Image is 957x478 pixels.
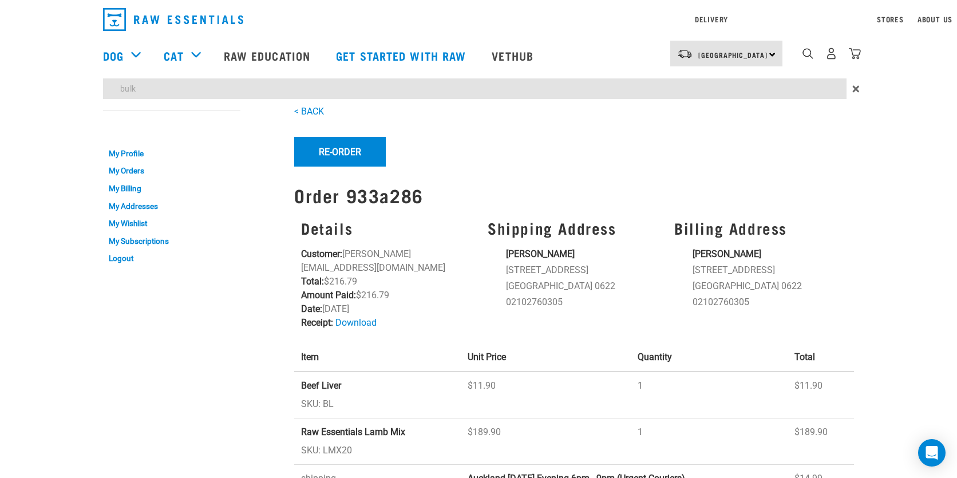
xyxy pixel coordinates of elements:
input: Search... [103,78,847,99]
th: Item [294,343,461,372]
span: [GEOGRAPHIC_DATA] [698,53,768,57]
img: home-icon@2x.png [849,48,861,60]
th: Unit Price [461,343,631,372]
img: Raw Essentials Logo [103,8,243,31]
li: 02102760305 [693,295,847,309]
li: 02102760305 [506,295,661,309]
a: Stores [877,17,904,21]
a: My Billing [103,180,240,197]
td: 1 [631,418,788,465]
th: Total [788,343,854,372]
h3: Shipping Address [488,219,661,237]
li: [STREET_ADDRESS] [506,263,661,277]
strong: Raw Essentials Lamb Mix [301,426,405,437]
img: user.png [825,48,837,60]
a: About Us [918,17,952,21]
strong: [PERSON_NAME] [506,248,575,259]
strong: Beef Liver [301,380,341,391]
a: Get started with Raw [325,33,480,78]
td: SKU: LMX20 [294,418,461,465]
li: [GEOGRAPHIC_DATA] 0622 [506,279,661,293]
a: Dog [103,47,124,64]
li: [STREET_ADDRESS] [693,263,847,277]
img: home-icon-1@2x.png [802,48,813,59]
div: [PERSON_NAME][EMAIL_ADDRESS][DOMAIN_NAME] $216.79 $216.79 [DATE] [294,212,481,337]
a: Download [335,317,377,328]
a: Raw Education [212,33,325,78]
a: Delivery [695,17,728,21]
strong: Receipt: [301,317,333,328]
div: Open Intercom Messenger [918,439,946,467]
td: $189.90 [461,418,631,465]
td: $11.90 [788,372,854,418]
a: My Orders [103,163,240,180]
h3: Details [301,219,474,237]
strong: [PERSON_NAME] [693,248,761,259]
a: Vethub [480,33,548,78]
strong: Date: [301,303,322,314]
a: My Profile [103,145,240,163]
nav: dropdown navigation [94,3,863,35]
strong: Total: [301,276,324,287]
a: Logout [103,250,240,267]
h3: Billing Address [674,219,847,237]
th: Quantity [631,343,788,372]
td: $189.90 [788,418,854,465]
a: My Account [103,122,159,127]
a: My Subscriptions [103,232,240,250]
img: van-moving.png [677,49,693,59]
strong: Customer: [301,248,342,259]
a: My Wishlist [103,215,240,232]
h1: Order 933a286 [294,185,854,206]
a: My Addresses [103,197,240,215]
a: Cat [164,47,183,64]
button: Re-Order [294,137,386,167]
span: × [852,78,860,99]
strong: Amount Paid: [301,290,356,301]
td: $11.90 [461,372,631,418]
td: SKU: BL [294,372,461,418]
td: 1 [631,372,788,418]
li: [GEOGRAPHIC_DATA] 0622 [693,279,847,293]
a: < BACK [294,106,324,117]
